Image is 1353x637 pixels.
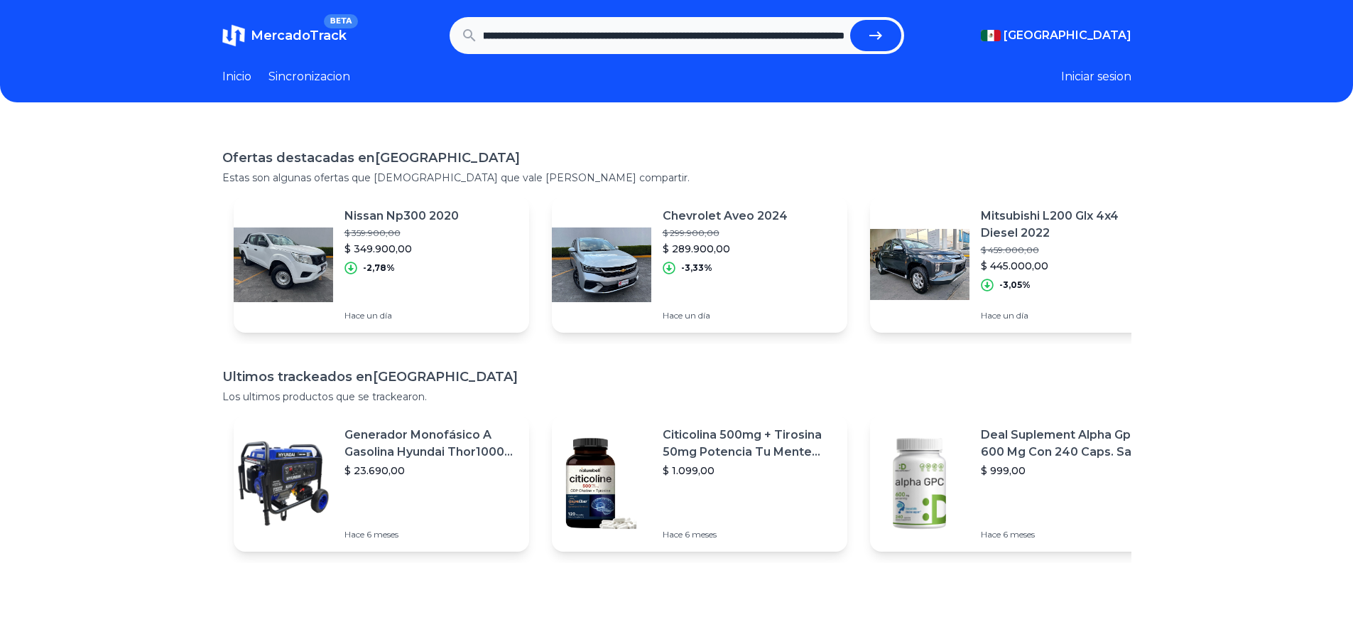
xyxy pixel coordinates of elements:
[981,27,1131,44] button: [GEOGRAPHIC_DATA]
[552,415,847,552] a: Featured imageCiticolina 500mg + Tirosina 50mg Potencia Tu Mente (120caps) Sabor Sin Sabor$ 1.099...
[981,30,1001,41] img: Mexico
[222,148,1131,168] h1: Ofertas destacadas en [GEOGRAPHIC_DATA]
[663,427,836,461] p: Citicolina 500mg + Tirosina 50mg Potencia Tu Mente (120caps) Sabor Sin Sabor
[870,434,969,533] img: Featured image
[981,245,1154,256] p: $ 459.000,00
[234,415,529,552] a: Featured imageGenerador Monofásico A Gasolina Hyundai Thor10000 P 11.5 Kw$ 23.690,00Hace 6 meses
[663,227,788,239] p: $ 299.900,00
[999,279,1031,291] p: -3,05%
[234,434,333,533] img: Featured image
[234,215,333,314] img: Featured image
[251,28,347,43] span: MercadoTrack
[663,242,788,256] p: $ 289.900,00
[981,529,1154,540] p: Hace 6 meses
[363,262,395,274] p: -2,78%
[344,427,518,461] p: Generador Monofásico A Gasolina Hyundai Thor10000 P 11.5 Kw
[663,464,836,478] p: $ 1.099,00
[981,310,1154,321] p: Hace un día
[870,415,1165,552] a: Featured imageDeal Suplement Alpha Gpc 600 Mg Con 240 Caps. Salud Cerebral Sabor S/n$ 999,00Hace ...
[552,196,847,333] a: Featured imageChevrolet Aveo 2024$ 299.900,00$ 289.900,00-3,33%Hace un día
[344,242,459,256] p: $ 349.900,00
[344,529,518,540] p: Hace 6 meses
[552,434,651,533] img: Featured image
[222,171,1131,185] p: Estas son algunas ofertas que [DEMOGRAPHIC_DATA] que vale [PERSON_NAME] compartir.
[268,68,350,85] a: Sincronizacion
[870,215,969,314] img: Featured image
[222,24,245,47] img: MercadoTrack
[222,24,347,47] a: MercadoTrackBETA
[222,390,1131,404] p: Los ultimos productos que se trackearon.
[234,196,529,333] a: Featured imageNissan Np300 2020$ 359.900,00$ 349.900,00-2,78%Hace un día
[981,427,1154,461] p: Deal Suplement Alpha Gpc 600 Mg Con 240 Caps. Salud Cerebral Sabor S/n
[981,464,1154,478] p: $ 999,00
[681,262,712,274] p: -3,33%
[663,208,788,225] p: Chevrolet Aveo 2024
[981,259,1154,273] p: $ 445.000,00
[870,196,1165,333] a: Featured imageMitsubishi L200 Glx 4x4 Diesel 2022$ 459.000,00$ 445.000,00-3,05%Hace un día
[222,367,1131,387] h1: Ultimos trackeados en [GEOGRAPHIC_DATA]
[1004,27,1131,44] span: [GEOGRAPHIC_DATA]
[981,208,1154,242] p: Mitsubishi L200 Glx 4x4 Diesel 2022
[222,68,251,85] a: Inicio
[552,215,651,314] img: Featured image
[663,310,788,321] p: Hace un día
[663,529,836,540] p: Hace 6 meses
[1061,68,1131,85] button: Iniciar sesion
[344,208,459,225] p: Nissan Np300 2020
[344,227,459,239] p: $ 359.900,00
[324,14,357,28] span: BETA
[344,464,518,478] p: $ 23.690,00
[344,310,459,321] p: Hace un día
